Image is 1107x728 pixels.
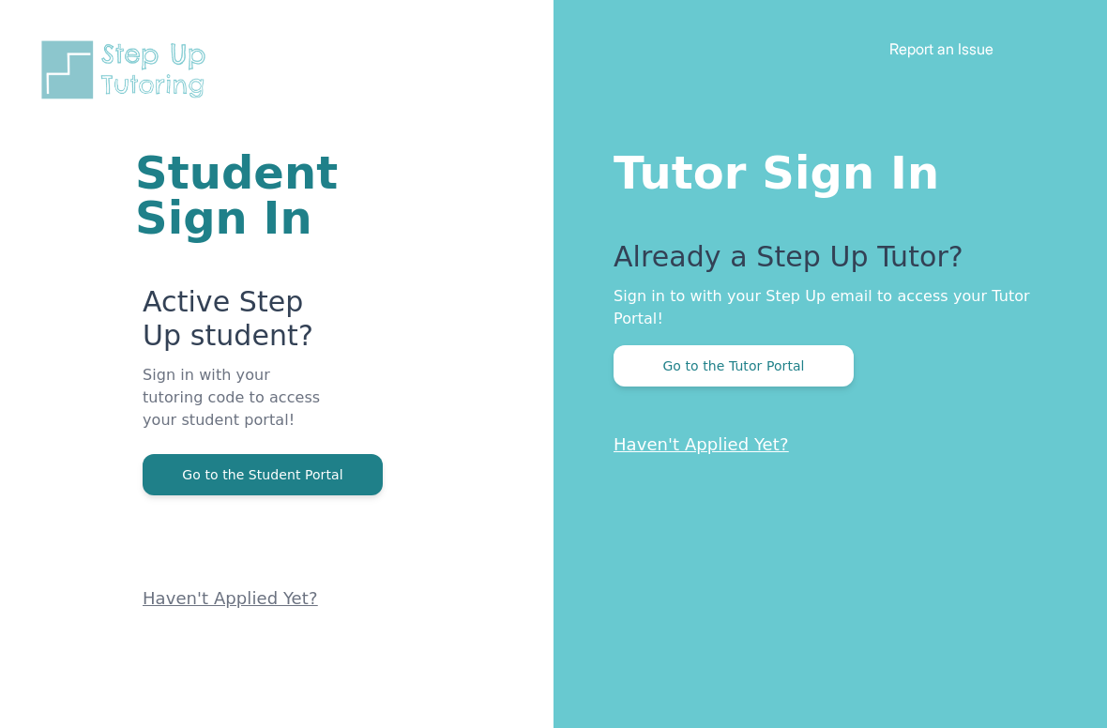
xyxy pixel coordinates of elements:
a: Report an Issue [889,39,993,58]
a: Haven't Applied Yet? [143,588,318,608]
h1: Tutor Sign In [614,143,1032,195]
button: Go to the Student Portal [143,454,383,495]
p: Sign in with your tutoring code to access your student portal! [143,364,328,454]
p: Already a Step Up Tutor? [614,240,1032,285]
a: Go to the Student Portal [143,465,383,483]
a: Go to the Tutor Portal [614,356,854,374]
p: Sign in to with your Step Up email to access your Tutor Portal! [614,285,1032,330]
img: Step Up Tutoring horizontal logo [38,38,218,102]
button: Go to the Tutor Portal [614,345,854,387]
p: Active Step Up student? [143,285,328,364]
a: Haven't Applied Yet? [614,434,789,454]
h1: Student Sign In [135,150,328,240]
